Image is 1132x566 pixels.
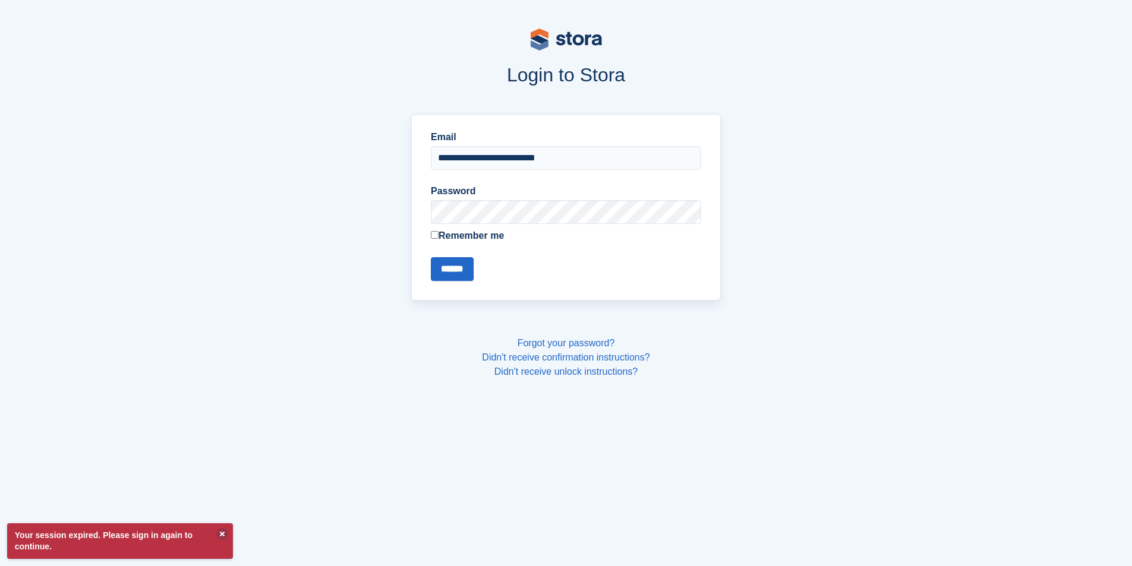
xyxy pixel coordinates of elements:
h1: Login to Stora [185,64,948,86]
p: Your session expired. Please sign in again to continue. [7,523,233,559]
input: Remember me [431,231,439,239]
label: Remember me [431,229,701,243]
img: stora-logo-53a41332b3708ae10de48c4981b4e9114cc0af31d8433b30ea865607fb682f29.svg [531,29,602,50]
label: Password [431,184,701,198]
a: Didn't receive unlock instructions? [494,366,638,377]
label: Email [431,130,701,144]
a: Forgot your password? [518,338,615,348]
a: Didn't receive confirmation instructions? [482,352,649,362]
